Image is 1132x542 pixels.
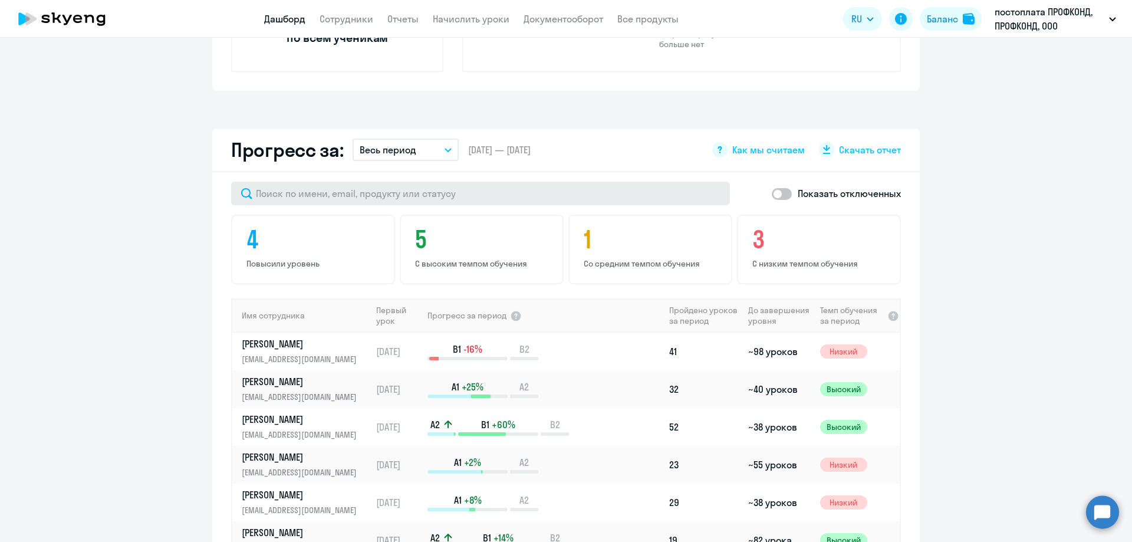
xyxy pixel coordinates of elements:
[664,446,743,484] td: 23
[371,408,426,446] td: [DATE]
[464,456,481,469] span: +2%
[433,13,509,25] a: Начислить уроки
[242,413,363,426] p: [PERSON_NAME]
[664,370,743,408] td: 32
[242,504,363,517] p: [EMAIL_ADDRESS][DOMAIN_NAME]
[820,305,884,326] span: Темп обучения за период
[664,333,743,370] td: 41
[242,428,363,441] p: [EMAIL_ADDRESS][DOMAIN_NAME]
[492,418,515,431] span: +60%
[743,333,815,370] td: ~98 уроков
[242,375,371,403] a: [PERSON_NAME][EMAIL_ADDRESS][DOMAIN_NAME]
[963,13,975,25] img: balance
[242,413,371,441] a: [PERSON_NAME][EMAIL_ADDRESS][DOMAIN_NAME]
[743,408,815,446] td: ~38 уроков
[851,12,862,26] span: RU
[463,343,482,356] span: -16%
[320,13,373,25] a: Сотрудники
[371,446,426,484] td: [DATE]
[264,13,305,25] a: Дашборд
[371,370,426,408] td: [DATE]
[242,488,371,517] a: [PERSON_NAME][EMAIL_ADDRESS][DOMAIN_NAME]
[664,298,743,333] th: Пройдено уроков за период
[242,390,363,403] p: [EMAIL_ADDRESS][DOMAIN_NAME]
[519,494,529,507] span: A2
[360,143,416,157] p: Весь период
[752,225,889,254] h4: 3
[664,408,743,446] td: 52
[798,186,901,201] p: Показать отключенных
[242,451,363,464] p: [PERSON_NAME]
[481,418,489,431] span: B1
[989,5,1122,33] button: постоплата ПРОФКОНД, ПРОФКОНД, ООО
[584,225,720,254] h4: 1
[371,298,426,333] th: Первый урок
[430,418,440,431] span: A2
[454,456,462,469] span: A1
[820,458,867,472] span: Низкий
[743,446,815,484] td: ~55 уроков
[246,225,383,254] h4: 4
[231,138,343,162] h2: Прогресс за:
[920,7,982,31] button: Балансbalance
[242,353,363,366] p: [EMAIL_ADDRESS][DOMAIN_NAME]
[242,526,363,539] p: [PERSON_NAME]
[743,298,815,333] th: До завершения уровня
[232,298,371,333] th: Имя сотрудника
[453,343,461,356] span: B1
[242,488,363,501] p: [PERSON_NAME]
[524,13,603,25] a: Документооборот
[371,333,426,370] td: [DATE]
[387,13,419,25] a: Отчеты
[462,380,483,393] span: +25%
[242,466,363,479] p: [EMAIL_ADDRESS][DOMAIN_NAME]
[519,456,529,469] span: A2
[584,258,720,269] p: Со средним темпом обучения
[427,310,506,321] span: Прогресс за период
[519,380,529,393] span: A2
[820,420,867,434] span: Высокий
[519,343,529,356] span: B2
[743,370,815,408] td: ~40 уроков
[820,495,867,510] span: Низкий
[927,12,958,26] div: Баланс
[995,5,1104,33] p: постоплата ПРОФКОНД, ПРОФКОНД, ООО
[550,418,560,431] span: B2
[464,494,482,507] span: +8%
[242,451,371,479] a: [PERSON_NAME][EMAIL_ADDRESS][DOMAIN_NAME]
[371,484,426,521] td: [DATE]
[632,28,731,50] span: За этот период прогулов больше нет
[468,143,531,156] span: [DATE] — [DATE]
[452,380,459,393] span: A1
[743,484,815,521] td: ~38 уроков
[242,375,363,388] p: [PERSON_NAME]
[617,13,679,25] a: Все продукты
[752,258,889,269] p: С низким темпом обучения
[353,139,459,161] button: Весь период
[820,382,867,396] span: Высокий
[664,484,743,521] td: 29
[415,258,552,269] p: С высоким темпом обучения
[242,337,371,366] a: [PERSON_NAME][EMAIL_ADDRESS][DOMAIN_NAME]
[242,337,363,350] p: [PERSON_NAME]
[839,143,901,156] span: Скачать отчет
[820,344,867,359] span: Низкий
[246,258,383,269] p: Повысили уровень
[415,225,552,254] h4: 5
[454,494,462,507] span: A1
[843,7,882,31] button: RU
[231,182,730,205] input: Поиск по имени, email, продукту или статусу
[732,143,805,156] span: Как мы считаем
